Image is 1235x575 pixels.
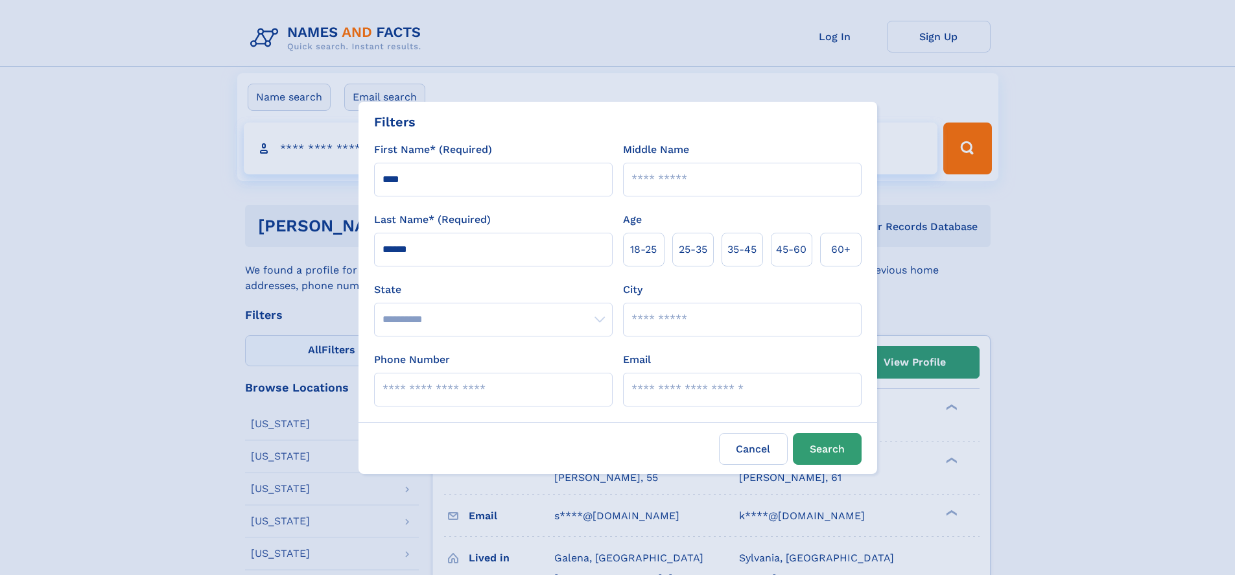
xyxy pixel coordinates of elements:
span: 60+ [831,242,851,257]
label: First Name* (Required) [374,142,492,158]
label: Age [623,212,642,228]
button: Search [793,433,862,465]
label: Last Name* (Required) [374,212,491,228]
div: Filters [374,112,416,132]
label: Email [623,352,651,368]
span: 18‑25 [630,242,657,257]
span: 35‑45 [727,242,757,257]
span: 25‑35 [679,242,707,257]
label: Middle Name [623,142,689,158]
span: 45‑60 [776,242,806,257]
label: State [374,282,613,298]
label: Phone Number [374,352,450,368]
label: City [623,282,642,298]
label: Cancel [719,433,788,465]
